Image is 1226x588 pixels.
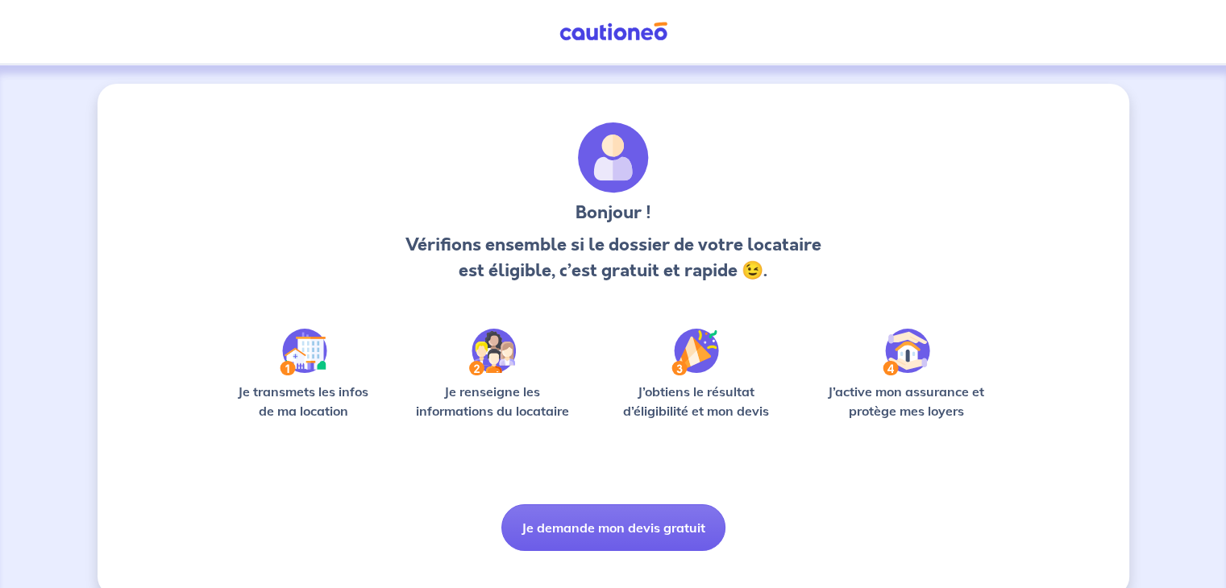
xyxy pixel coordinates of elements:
[812,382,1000,420] p: J’active mon assurance et protège mes loyers
[671,329,719,375] img: /static/f3e743aab9439237c3e2196e4328bba9/Step-3.svg
[883,329,930,375] img: /static/bfff1cf634d835d9112899e6a3df1a5d/Step-4.svg
[578,122,649,193] img: archivate
[469,329,516,375] img: /static/c0a346edaed446bb123850d2d04ad552/Step-2.svg
[401,232,825,284] p: Vérifions ensemble si le dossier de votre locataire est éligible, c’est gratuit et rapide 😉.
[280,329,327,375] img: /static/90a569abe86eec82015bcaae536bd8e6/Step-1.svg
[406,382,580,420] p: Je renseigne les informations du locataire
[605,382,787,420] p: J’obtiens le résultat d’éligibilité et mon devis
[226,382,380,420] p: Je transmets les infos de ma location
[401,200,825,226] h3: Bonjour !
[501,504,725,551] button: Je demande mon devis gratuit
[553,22,674,42] img: Cautioneo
